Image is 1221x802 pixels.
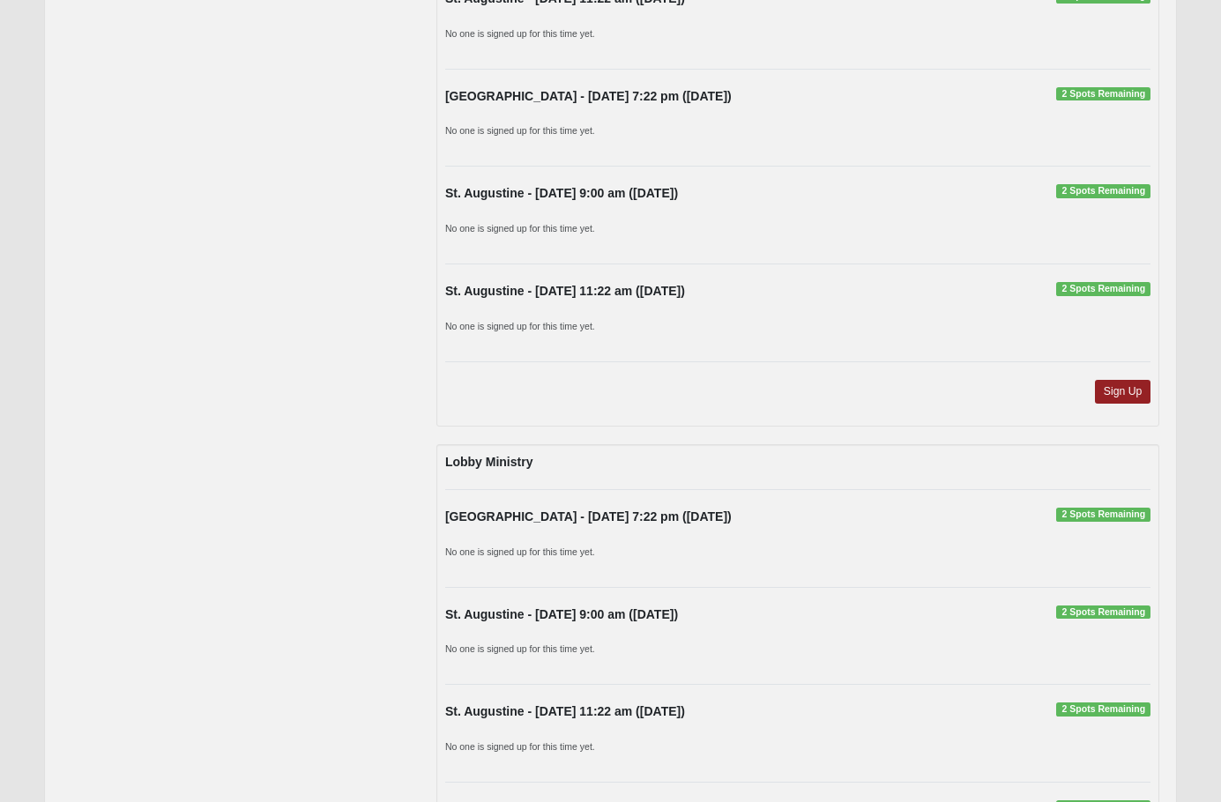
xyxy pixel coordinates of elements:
span: 2 Spots Remaining [1056,282,1150,296]
span: 2 Spots Remaining [1056,508,1150,522]
strong: St. Augustine - [DATE] 11:22 am ([DATE]) [445,284,685,298]
small: No one is signed up for this time yet. [445,223,595,234]
a: Sign Up [1095,380,1151,404]
span: 2 Spots Remaining [1056,702,1150,717]
strong: Lobby Ministry [445,455,533,469]
small: No one is signed up for this time yet. [445,741,595,752]
span: 2 Spots Remaining [1056,605,1150,620]
strong: [GEOGRAPHIC_DATA] - [DATE] 7:22 pm ([DATE]) [445,509,732,524]
strong: [GEOGRAPHIC_DATA] - [DATE] 7:22 pm ([DATE]) [445,89,732,103]
strong: St. Augustine - [DATE] 11:22 am ([DATE]) [445,704,685,718]
strong: St. Augustine - [DATE] 9:00 am ([DATE]) [445,186,678,200]
small: No one is signed up for this time yet. [445,125,595,136]
small: No one is signed up for this time yet. [445,321,595,331]
small: No one is signed up for this time yet. [445,546,595,557]
span: 2 Spots Remaining [1056,184,1150,198]
small: No one is signed up for this time yet. [445,643,595,654]
span: 2 Spots Remaining [1056,87,1150,101]
small: No one is signed up for this time yet. [445,28,595,39]
strong: St. Augustine - [DATE] 9:00 am ([DATE]) [445,607,678,621]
